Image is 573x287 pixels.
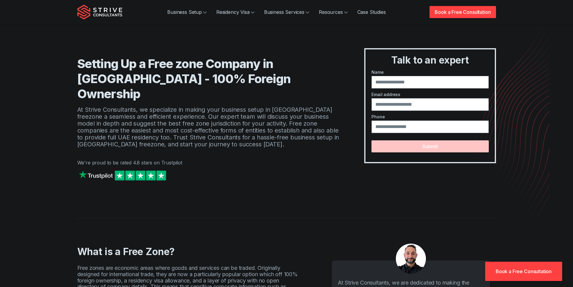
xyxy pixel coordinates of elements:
[371,114,488,119] label: Phone
[211,7,259,17] a: Residency Visa
[371,92,488,97] label: Email address
[396,244,426,274] img: aDXDSydWJ-7kSlbU_Untitleddesign-75-.png
[485,262,562,281] a: Book a Free Consultation
[371,70,488,75] label: Name
[162,7,211,17] a: Business Setup
[77,106,340,148] p: At Strive Consultants, we specialize in making your business setup in [GEOGRAPHIC_DATA] freezone ...
[259,7,314,17] a: Business Services
[77,56,340,101] h1: Setting Up a Free zone Company in [GEOGRAPHIC_DATA] - 100% Foreign Ownership
[77,246,299,258] h2: What is a Free Zone?
[77,5,122,20] img: Strive Consultants
[353,7,391,17] a: Case Studies
[314,7,353,17] a: Resources
[77,169,168,182] img: Strive on Trustpilot
[430,6,496,18] a: Book a Free Consultation
[77,160,340,165] p: We're proud to be rated 4.8 stars on Trustpilot
[371,140,488,152] button: Submit
[368,54,492,66] h3: Talk to an expert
